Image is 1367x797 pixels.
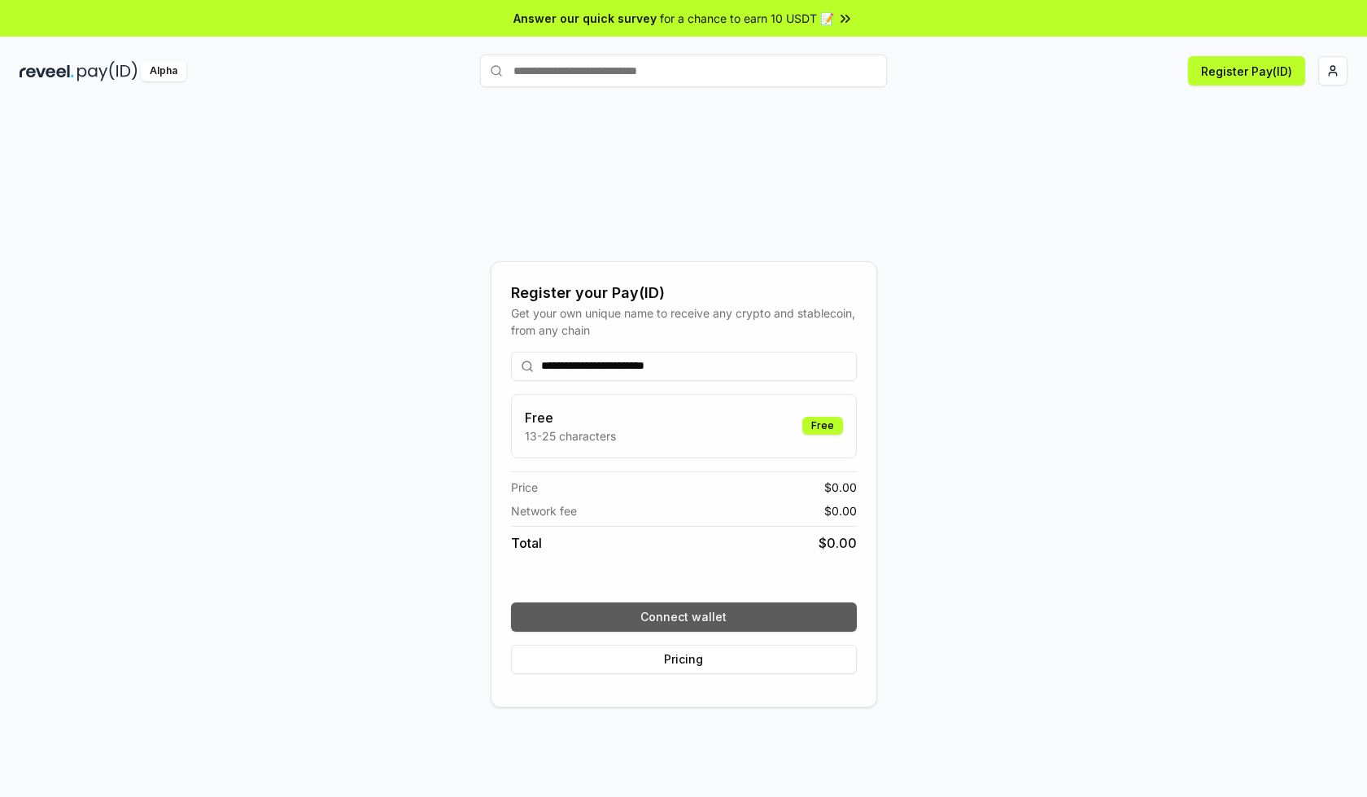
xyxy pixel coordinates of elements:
img: reveel_dark [20,61,74,81]
span: $ 0.00 [824,479,857,496]
div: Register your Pay(ID) [511,282,857,304]
h3: Free [525,408,616,427]
img: pay_id [77,61,138,81]
span: Total [511,533,542,553]
button: Pricing [511,645,857,674]
span: $ 0.00 [824,502,857,519]
div: Alpha [141,61,186,81]
div: Free [802,417,843,435]
div: Get your own unique name to receive any crypto and stablecoin, from any chain [511,304,857,339]
span: Price [511,479,538,496]
span: for a chance to earn 10 USDT 📝 [660,10,834,27]
span: Network fee [511,502,577,519]
span: $ 0.00 [819,533,857,553]
button: Connect wallet [511,602,857,632]
span: Answer our quick survey [513,10,657,27]
button: Register Pay(ID) [1188,56,1305,85]
p: 13-25 characters [525,427,616,444]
